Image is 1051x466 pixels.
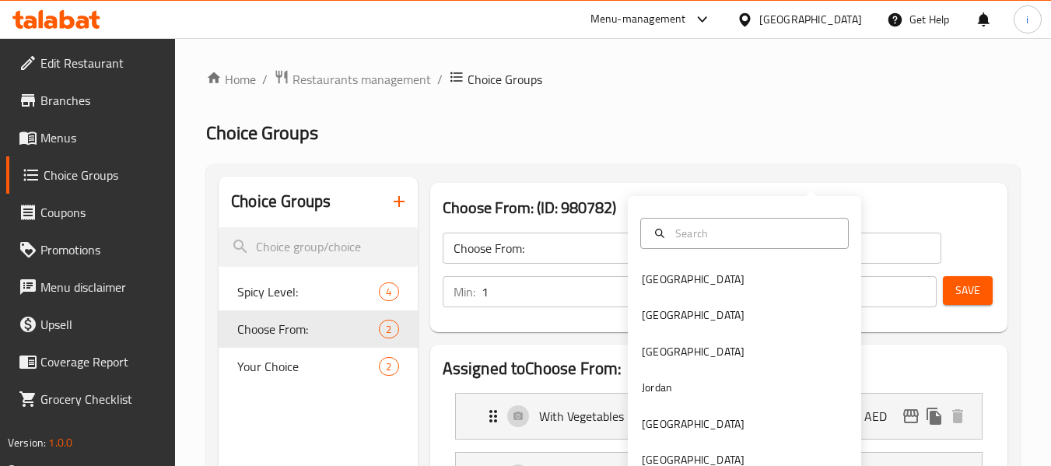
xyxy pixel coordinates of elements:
[642,343,744,360] div: [GEOGRAPHIC_DATA]
[40,390,163,408] span: Grocery Checklist
[237,357,379,376] span: Your Choice
[231,190,331,213] h2: Choice Groups
[6,82,176,119] a: Branches
[6,380,176,418] a: Grocery Checklist
[40,91,163,110] span: Branches
[443,195,995,220] h3: Choose From: (ID: 980782)
[293,70,431,89] span: Restaurants management
[6,156,176,194] a: Choice Groups
[955,281,980,300] span: Save
[6,194,176,231] a: Coupons
[6,343,176,380] a: Coverage Report
[40,278,163,296] span: Menu disclaimer
[219,310,417,348] div: Choose From:2
[237,320,379,338] span: Choose From:
[1026,11,1028,28] span: i
[40,128,163,147] span: Menus
[48,433,72,453] span: 1.0.0
[454,282,475,301] p: Min:
[40,54,163,72] span: Edit Restaurant
[946,405,969,428] button: delete
[40,352,163,371] span: Coverage Report
[206,70,256,89] a: Home
[443,387,995,446] li: Expand
[923,405,946,428] button: duplicate
[669,225,839,242] input: Search
[437,70,443,89] li: /
[759,11,862,28] div: [GEOGRAPHIC_DATA]
[219,227,417,267] input: search
[379,320,398,338] div: Choices
[380,322,398,337] span: 2
[206,115,318,150] span: Choice Groups
[219,273,417,310] div: Spicy Level:4
[899,405,923,428] button: edit
[468,70,542,89] span: Choice Groups
[642,307,744,324] div: [GEOGRAPHIC_DATA]
[6,231,176,268] a: Promotions
[40,240,163,259] span: Promotions
[379,282,398,301] div: Choices
[8,433,46,453] span: Version:
[642,415,744,433] div: [GEOGRAPHIC_DATA]
[219,348,417,385] div: Your Choice2
[40,315,163,334] span: Upsell
[590,10,686,29] div: Menu-management
[274,69,431,89] a: Restaurants management
[642,379,672,396] div: Jordan
[456,394,982,439] div: Expand
[6,44,176,82] a: Edit Restaurant
[44,166,163,184] span: Choice Groups
[206,69,1020,89] nav: breadcrumb
[380,359,398,374] span: 2
[539,407,658,426] p: With Vegetables
[6,306,176,343] a: Upsell
[443,357,995,380] h2: Assigned to Choose From:
[854,407,899,426] p: 0 AED
[6,119,176,156] a: Menus
[642,271,744,288] div: [GEOGRAPHIC_DATA]
[237,282,379,301] span: Spicy Level:
[380,285,398,300] span: 4
[6,268,176,306] a: Menu disclaimer
[262,70,268,89] li: /
[40,203,163,222] span: Coupons
[943,276,993,305] button: Save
